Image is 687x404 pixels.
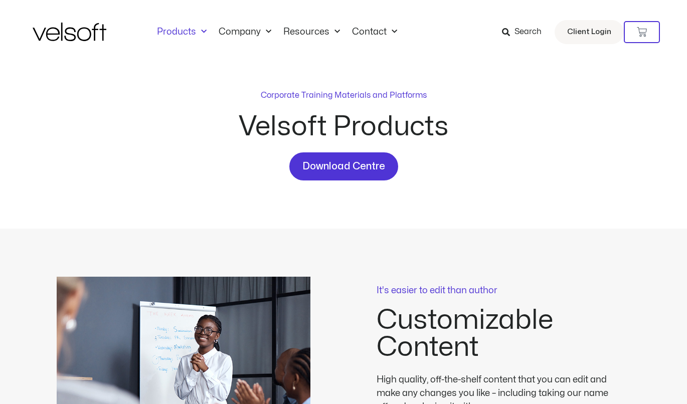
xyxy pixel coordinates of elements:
[151,27,213,38] a: ProductsMenu Toggle
[555,20,624,44] a: Client Login
[289,152,398,180] a: Download Centre
[302,158,385,174] span: Download Centre
[514,26,542,39] span: Search
[567,26,611,39] span: Client Login
[163,113,524,140] h2: Velsoft Products
[151,27,403,38] nav: Menu
[261,89,427,101] p: Corporate Training Materials and Platforms
[213,27,277,38] a: CompanyMenu Toggle
[33,23,106,41] img: Velsoft Training Materials
[377,286,630,295] p: It's easier to edit than author
[502,24,549,41] a: Search
[377,307,630,361] h2: Customizable Content
[277,27,346,38] a: ResourcesMenu Toggle
[346,27,403,38] a: ContactMenu Toggle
